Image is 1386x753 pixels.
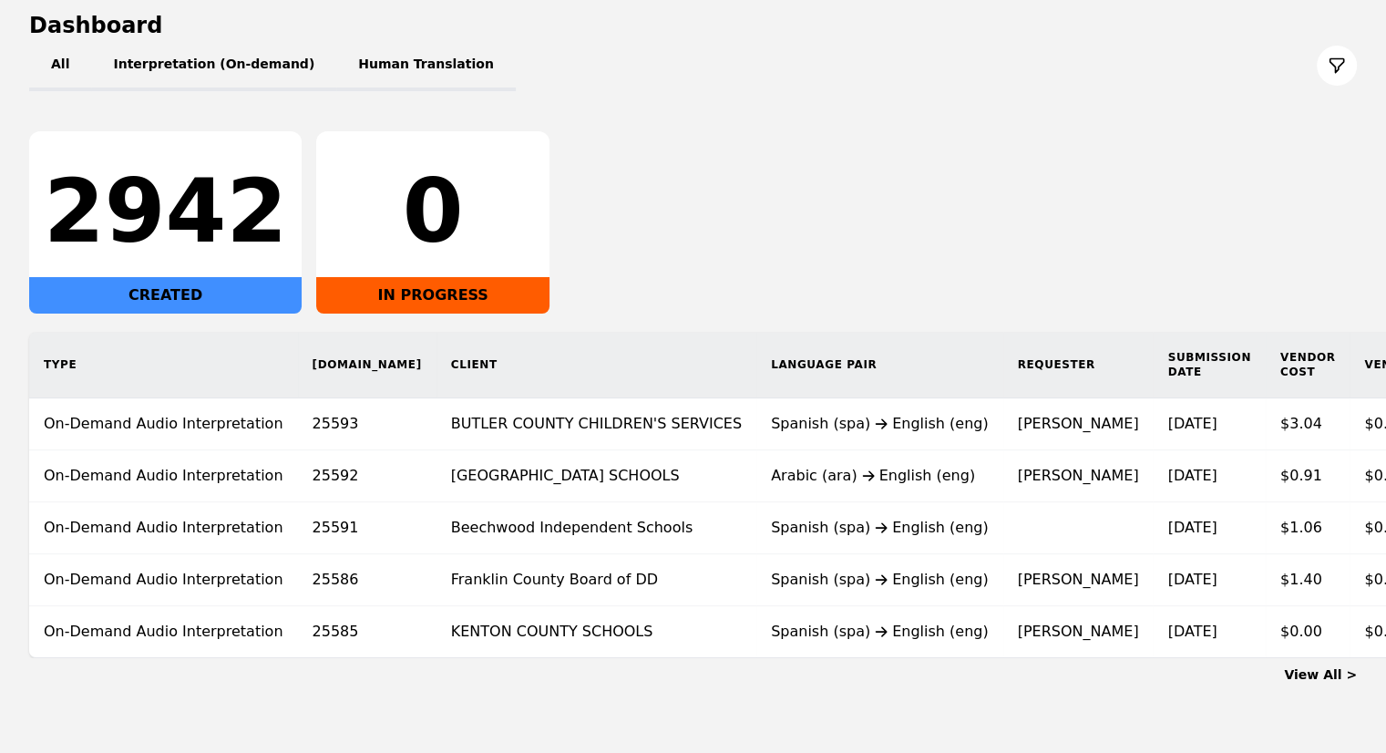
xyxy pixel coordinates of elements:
[436,450,756,502] td: [GEOGRAPHIC_DATA] SCHOOLS
[29,277,302,314] div: CREATED
[436,332,756,398] th: Client
[771,569,989,591] div: Spanish (spa) English (eng)
[771,621,989,643] div: Spanish (spa) English (eng)
[771,465,989,487] div: Arabic (ara) English (eng)
[298,606,436,658] td: 25585
[1167,623,1217,640] time: [DATE]
[436,606,756,658] td: KENTON COUNTY SCHOOLS
[1266,332,1350,398] th: Vendor Cost
[1167,467,1217,484] time: [DATE]
[298,450,436,502] td: 25592
[1266,554,1350,606] td: $1.40
[298,554,436,606] td: 25586
[756,332,1003,398] th: Language Pair
[1167,415,1217,432] time: [DATE]
[1003,606,1154,658] td: [PERSON_NAME]
[1284,667,1357,682] a: View All >
[29,450,298,502] td: On-Demand Audio Interpretation
[771,517,989,539] div: Spanish (spa) English (eng)
[1003,398,1154,450] td: [PERSON_NAME]
[771,413,989,435] div: Spanish (spa) English (eng)
[1266,450,1350,502] td: $0.91
[1266,606,1350,658] td: $0.00
[29,332,298,398] th: Type
[336,40,516,91] button: Human Translation
[298,332,436,398] th: [DOMAIN_NAME]
[29,606,298,658] td: On-Demand Audio Interpretation
[1317,46,1357,86] button: Filter
[298,398,436,450] td: 25593
[1003,450,1154,502] td: [PERSON_NAME]
[29,40,91,91] button: All
[1153,332,1265,398] th: Submission Date
[1167,571,1217,588] time: [DATE]
[29,398,298,450] td: On-Demand Audio Interpretation
[1266,502,1350,554] td: $1.06
[1003,554,1154,606] td: [PERSON_NAME]
[44,168,287,255] div: 2942
[298,502,436,554] td: 25591
[1003,332,1154,398] th: Requester
[29,11,1357,40] h1: Dashboard
[331,168,535,255] div: 0
[29,554,298,606] td: On-Demand Audio Interpretation
[29,502,298,554] td: On-Demand Audio Interpretation
[436,398,756,450] td: BUTLER COUNTY CHILDREN'S SERVICES
[436,554,756,606] td: Franklin County Board of DD
[1167,519,1217,536] time: [DATE]
[91,40,336,91] button: Interpretation (On-demand)
[436,502,756,554] td: Beechwood Independent Schools
[1266,398,1350,450] td: $3.04
[316,277,549,314] div: IN PROGRESS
